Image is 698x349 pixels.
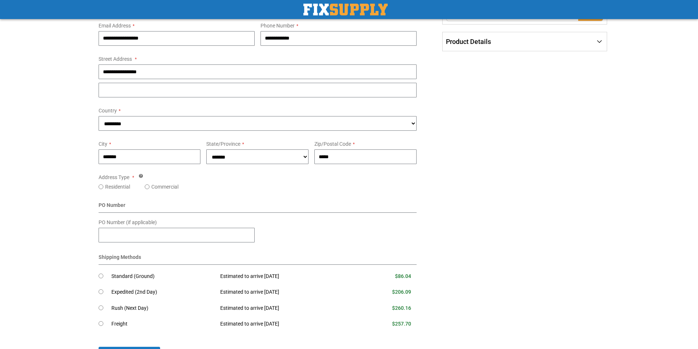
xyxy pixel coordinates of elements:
[111,316,215,332] td: Freight
[99,56,132,62] span: Street Address
[99,174,129,180] span: Address Type
[99,253,417,265] div: Shipping Methods
[261,23,295,29] span: Phone Number
[99,201,417,213] div: PO Number
[99,141,107,147] span: City
[111,300,215,316] td: Rush (Next Day)
[446,38,491,45] span: Product Details
[105,183,130,190] label: Residential
[392,321,411,327] span: $257.70
[215,284,356,300] td: Estimated to arrive [DATE]
[303,4,388,15] img: Fix Industrial Supply
[392,289,411,295] span: $206.09
[151,183,178,190] label: Commercial
[215,268,356,285] td: Estimated to arrive [DATE]
[392,305,411,311] span: $260.16
[303,4,388,15] a: store logo
[215,316,356,332] td: Estimated to arrive [DATE]
[215,300,356,316] td: Estimated to arrive [DATE]
[99,219,157,225] span: PO Number (if applicable)
[111,284,215,300] td: Expedited (2nd Day)
[99,23,131,29] span: Email Address
[395,273,411,279] span: $86.04
[99,108,117,114] span: Country
[111,268,215,285] td: Standard (Ground)
[206,141,240,147] span: State/Province
[314,141,351,147] span: Zip/Postal Code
